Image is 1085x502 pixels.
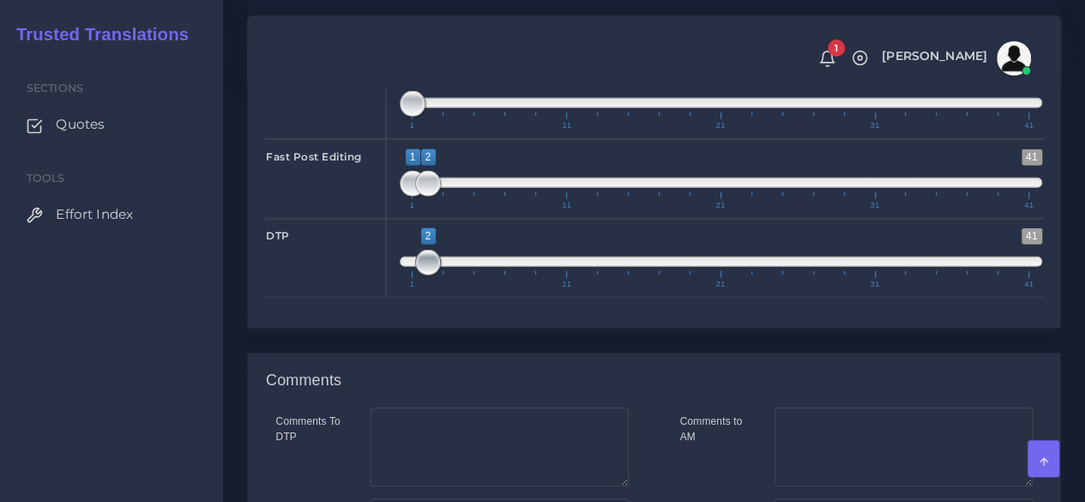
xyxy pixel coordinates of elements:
span: 2 [421,228,436,245]
label: Comments To DTP [276,414,345,445]
span: 2 [421,149,436,166]
span: 1 [407,122,418,130]
a: Quotes [13,106,210,142]
span: 31 [867,202,882,209]
span: 41 [1022,122,1036,130]
span: 41 [1022,281,1036,288]
strong: Fast Post Editing [266,150,362,163]
span: 11 [559,281,574,288]
span: Effort Index [56,205,133,224]
span: 31 [867,122,882,130]
span: 21 [714,122,728,130]
span: Tools [27,172,65,184]
a: Effort Index [13,197,210,233]
span: 11 [559,122,574,130]
span: 1 [407,202,418,209]
span: 41 [1022,202,1036,209]
span: Quotes [56,115,105,134]
img: avatar [997,41,1031,76]
strong: DTP [266,229,290,242]
span: Sections [27,82,83,94]
h2: Trusted Translations [4,24,189,45]
a: 1 [812,49,842,68]
h4: Comments [266,372,341,390]
span: 41 [1022,228,1042,245]
span: 1 [407,281,418,288]
span: 1 [828,39,845,57]
label: Comments to AM [680,414,749,445]
span: 11 [559,202,574,209]
a: [PERSON_NAME]avatar [873,41,1037,76]
span: [PERSON_NAME] [882,50,987,62]
span: 1 [406,149,420,166]
span: 21 [714,281,728,288]
span: 21 [714,202,728,209]
a: Trusted Translations [4,21,189,49]
span: 41 [1022,149,1042,166]
span: 31 [867,281,882,288]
